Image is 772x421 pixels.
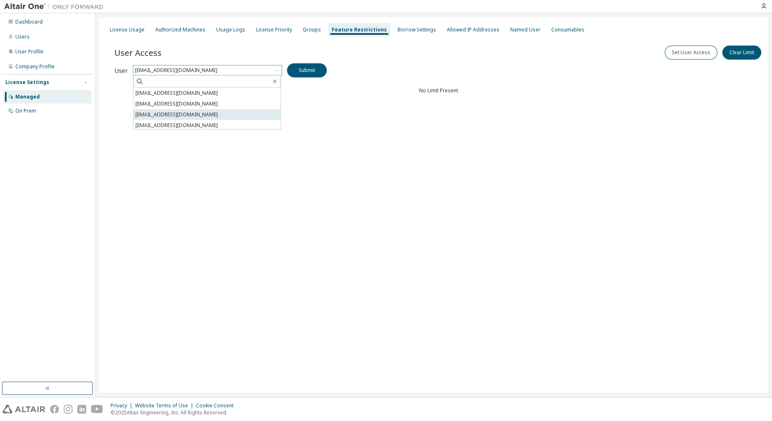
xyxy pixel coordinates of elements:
[196,402,239,409] div: Cookie Consent
[133,120,280,131] li: [EMAIL_ADDRESS][DOMAIN_NAME]
[665,46,717,60] button: Set User Access
[15,19,43,25] div: Dashboard
[15,34,30,40] div: Users
[216,26,245,33] div: Usage Logs
[447,26,499,33] div: Allowed IP Addresses
[155,26,205,33] div: Authorized Machines
[332,26,387,33] div: Feature Restrictions
[133,65,282,75] div: [EMAIL_ADDRESS][DOMAIN_NAME]
[133,109,280,120] li: [EMAIL_ADDRESS][DOMAIN_NAME]
[287,63,327,77] button: Submit
[15,63,55,70] div: Company Profile
[135,402,196,409] div: Website Terms of Use
[256,26,292,33] div: License Priority
[77,405,86,414] img: linkedin.svg
[114,67,128,74] label: User
[133,88,280,99] li: [EMAIL_ADDRESS][DOMAIN_NAME]
[510,26,540,33] div: Named User
[110,26,145,33] div: License Usage
[722,46,761,60] button: Clear Limit
[2,405,45,414] img: altair_logo.svg
[303,26,321,33] div: Groups
[114,47,162,58] span: User Access
[15,48,43,55] div: User Profile
[50,405,59,414] img: facebook.svg
[134,66,219,75] div: [EMAIL_ADDRESS][DOMAIN_NAME]
[398,26,436,33] div: Borrow Settings
[114,87,763,94] div: No Limit Present
[551,26,584,33] div: Consumables
[4,2,108,11] img: Altair One
[111,409,239,416] p: © 2025 Altair Engineering, Inc. All Rights Reserved.
[133,99,280,109] li: [EMAIL_ADDRESS][DOMAIN_NAME]
[5,79,49,86] div: License Settings
[15,108,36,114] div: On Prem
[15,94,40,100] div: Managed
[64,405,72,414] img: instagram.svg
[111,402,135,409] div: Privacy
[91,405,103,414] img: youtube.svg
